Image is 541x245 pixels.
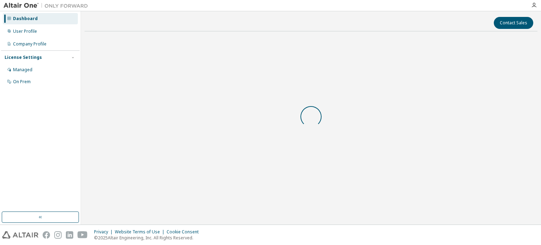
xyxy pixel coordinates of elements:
[13,79,31,85] div: On Prem
[494,17,533,29] button: Contact Sales
[94,229,115,235] div: Privacy
[54,231,62,239] img: instagram.svg
[66,231,73,239] img: linkedin.svg
[167,229,203,235] div: Cookie Consent
[77,231,88,239] img: youtube.svg
[13,67,32,73] div: Managed
[13,41,46,47] div: Company Profile
[5,55,42,60] div: License Settings
[2,231,38,239] img: altair_logo.svg
[13,29,37,34] div: User Profile
[13,16,38,22] div: Dashboard
[43,231,50,239] img: facebook.svg
[4,2,92,9] img: Altair One
[115,229,167,235] div: Website Terms of Use
[94,235,203,241] p: © 2025 Altair Engineering, Inc. All Rights Reserved.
